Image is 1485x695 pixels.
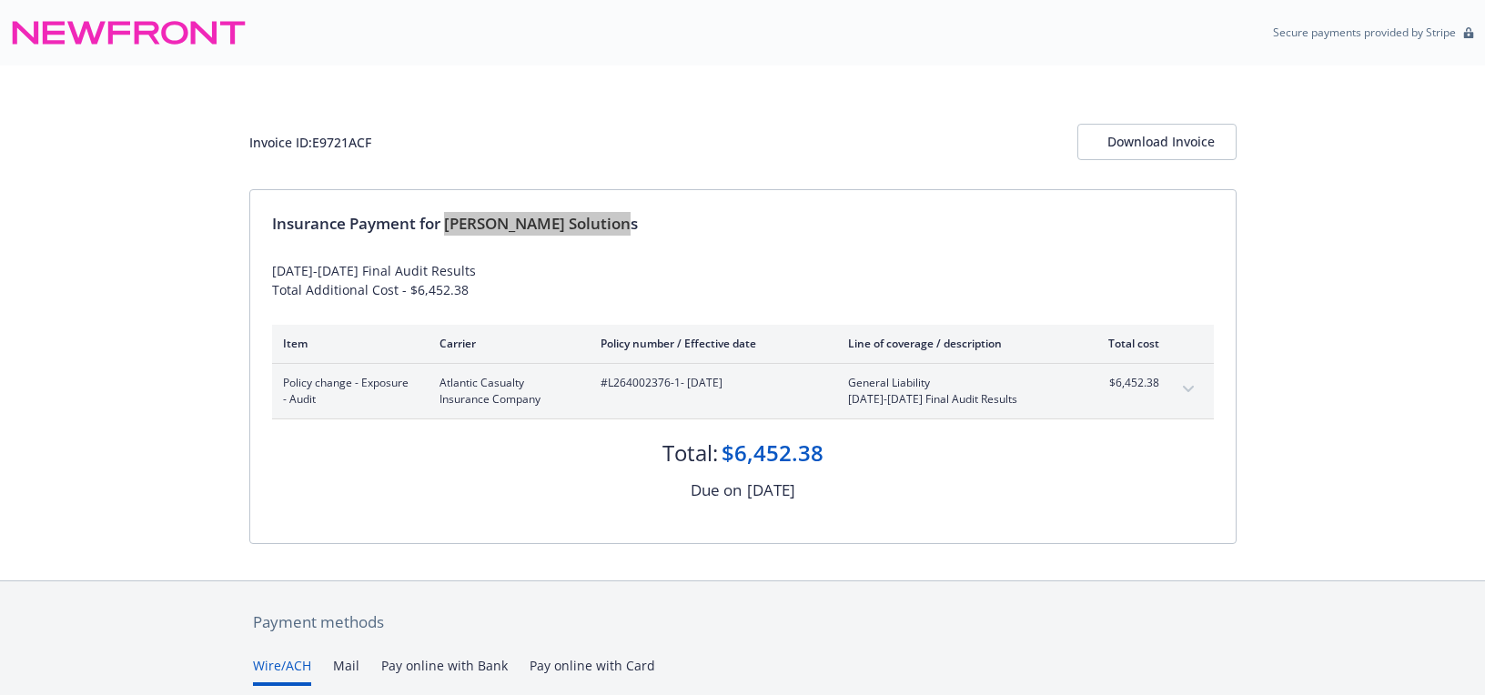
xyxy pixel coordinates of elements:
button: Download Invoice [1077,124,1237,160]
div: [DATE]-[DATE] Final Audit Results Total Additional Cost - $6,452.38 [272,261,1214,299]
button: Pay online with Bank [381,656,508,686]
button: Mail [333,656,359,686]
div: Carrier [439,336,571,351]
div: Policy change - Exposure - AuditAtlantic Casualty Insurance Company#L264002376-1- [DATE]General L... [272,364,1214,418]
span: [DATE]-[DATE] Final Audit Results [848,391,1062,408]
button: Wire/ACH [253,656,311,686]
span: General Liability [848,375,1062,391]
div: Payment methods [253,610,1233,634]
p: Secure payments provided by Stripe [1273,25,1456,40]
div: Download Invoice [1107,125,1207,159]
div: $6,452.38 [722,438,823,468]
span: General Liability[DATE]-[DATE] Final Audit Results [848,375,1062,408]
div: [DATE] [747,478,795,502]
button: Pay online with Card [530,656,655,686]
div: Due on [691,478,742,502]
span: $6,452.38 [1091,375,1159,391]
div: Total: [662,438,718,468]
div: Item [283,336,410,351]
div: Invoice ID: E9721ACF [249,133,371,152]
div: Line of coverage / description [848,336,1062,351]
div: Insurance Payment for [PERSON_NAME] Solutions [272,212,1214,236]
button: expand content [1174,375,1203,404]
span: Atlantic Casualty Insurance Company [439,375,571,408]
div: Policy number / Effective date [601,336,819,351]
span: #L264002376-1 - [DATE] [601,375,819,391]
span: Policy change - Exposure - Audit [283,375,410,408]
div: Total cost [1091,336,1159,351]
